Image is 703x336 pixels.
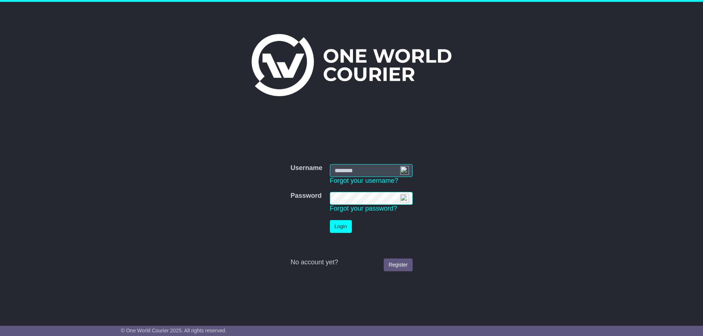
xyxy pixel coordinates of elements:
button: Login [330,220,352,233]
img: npw-badge-icon-locked.svg [400,166,409,175]
div: No account yet? [290,258,412,267]
span: © One World Courier 2025. All rights reserved. [121,328,227,333]
a: Forgot your password? [330,205,397,212]
img: npw-badge-icon-locked.svg [400,194,409,203]
label: Password [290,192,321,200]
img: One World [252,34,451,96]
a: Register [384,258,412,271]
label: Username [290,164,322,172]
a: Forgot your username? [330,177,398,184]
